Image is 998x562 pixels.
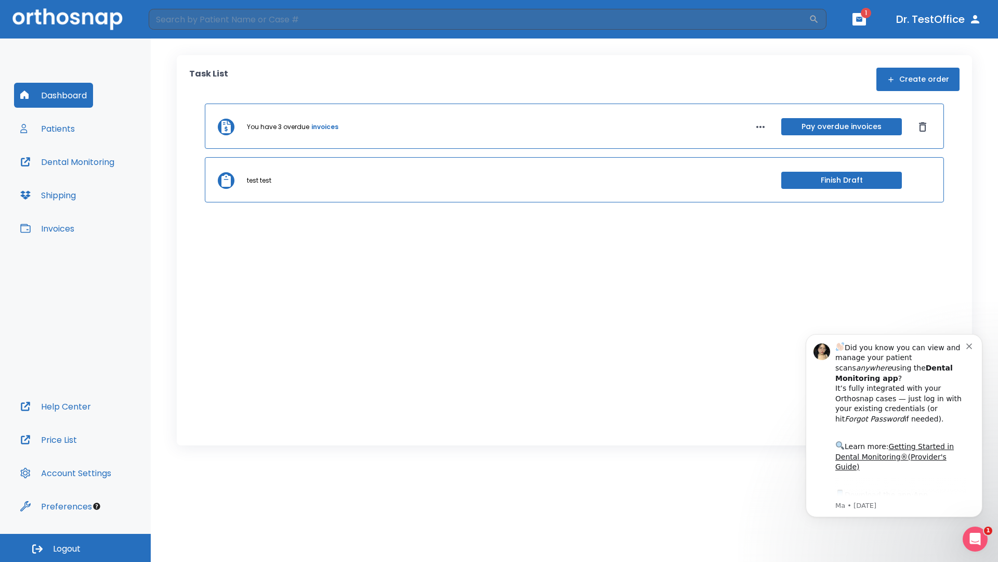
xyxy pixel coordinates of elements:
[247,122,309,132] p: You have 3 overdue
[781,118,902,135] button: Pay overdue invoices
[14,216,81,241] button: Invoices
[861,8,871,18] span: 1
[149,9,809,30] input: Search by Patient Name or Case #
[53,543,81,555] span: Logout
[92,502,101,511] div: Tooltip anchor
[176,22,185,31] button: Dismiss notification
[892,10,986,29] button: Dr. TestOffice
[12,8,123,30] img: Orthosnap
[45,183,176,192] p: Message from Ma, sent 3w ago
[963,527,988,552] iframe: Intercom live chat
[14,461,117,486] button: Account Settings
[781,172,902,189] button: Finish Draft
[790,318,998,534] iframe: Intercom notifications message
[14,83,93,108] button: Dashboard
[984,527,992,535] span: 1
[189,68,228,91] p: Task List
[14,149,121,174] button: Dental Monitoring
[14,394,97,419] button: Help Center
[247,176,271,185] p: test test
[311,122,338,132] a: invoices
[14,183,82,208] button: Shipping
[45,170,176,223] div: Download the app: | ​ Let us know if you need help getting started!
[14,116,81,141] button: Patients
[14,427,83,452] button: Price List
[914,119,931,135] button: Dismiss
[14,494,98,519] button: Preferences
[45,172,138,191] a: App Store
[876,68,960,91] button: Create order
